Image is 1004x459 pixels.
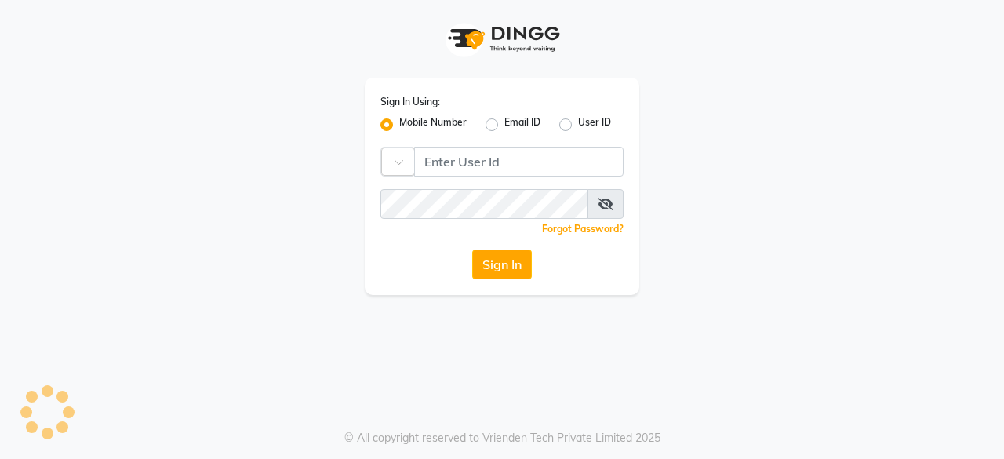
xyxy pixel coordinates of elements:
[414,147,624,177] input: Username
[439,16,565,62] img: logo1.svg
[504,115,540,134] label: Email ID
[399,115,467,134] label: Mobile Number
[542,223,624,235] a: Forgot Password?
[380,189,588,219] input: Username
[578,115,611,134] label: User ID
[472,250,532,279] button: Sign In
[380,95,440,109] label: Sign In Using:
